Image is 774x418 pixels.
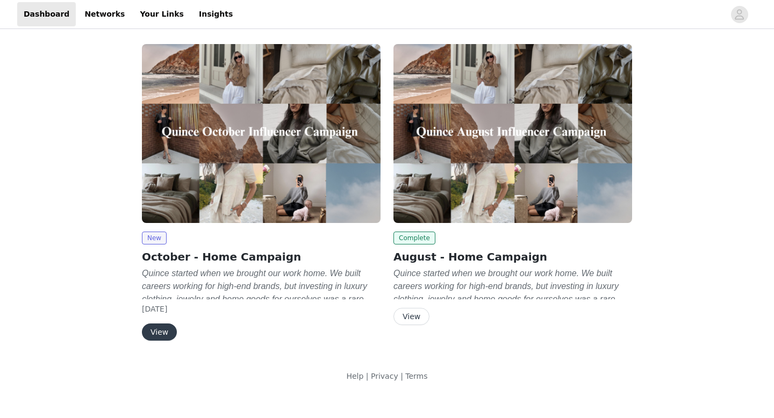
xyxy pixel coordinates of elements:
span: | [366,372,369,380]
span: | [400,372,403,380]
a: Terms [405,372,427,380]
div: avatar [734,6,744,23]
span: New [142,232,167,244]
h2: October - Home Campaign [142,249,381,265]
em: Quince started when we brought our work home. We built careers working for high-end brands, but i... [142,269,371,342]
button: View [142,323,177,341]
a: Networks [78,2,131,26]
img: Quince [142,44,381,223]
em: Quince started when we brought our work home. We built careers working for high-end brands, but i... [393,269,622,342]
a: Dashboard [17,2,76,26]
a: View [142,328,177,336]
img: Quince [393,44,632,223]
a: Privacy [371,372,398,380]
a: View [393,313,429,321]
a: Insights [192,2,239,26]
h2: August - Home Campaign [393,249,632,265]
button: View [393,308,429,325]
a: Help [346,372,363,380]
a: Your Links [133,2,190,26]
span: [DATE] [142,305,167,313]
span: Complete [393,232,435,244]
